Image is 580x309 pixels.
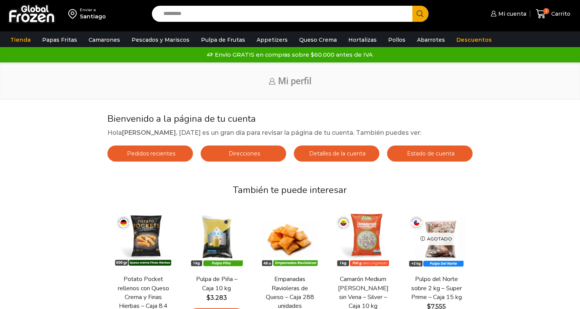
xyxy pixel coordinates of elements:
[412,6,428,22] button: Search button
[68,7,80,20] img: address-field-icon.svg
[125,150,175,157] span: Pedidos recientes
[107,128,472,138] p: Hola , [DATE] es un gran día para revisar la página de tu cuenta. También puedes ver:
[295,33,341,47] a: Queso Crema
[543,8,549,14] span: 2
[489,6,526,21] a: Mi cuenta
[233,184,347,196] span: También te puede interesar
[405,150,455,157] span: Estado de cuenta
[307,150,366,157] span: Detalles de la cuenta
[206,294,227,301] bdi: 3.283
[227,150,260,157] span: Direcciones
[387,146,473,162] a: Estado de cuenta
[278,76,311,87] span: Mi perfil
[80,13,106,20] div: Santiago
[85,33,124,47] a: Camarones
[409,275,463,302] a: Pulpo del Norte sobre 2 kg – Super Prime – Caja 15 kg
[7,33,35,47] a: Tienda
[453,33,496,47] a: Descuentos
[534,5,572,23] a: 2 Carrito
[38,33,81,47] a: Papas Fritas
[107,146,193,162] a: Pedidos recientes
[206,294,210,301] span: $
[549,10,570,18] span: Carrito
[128,33,193,47] a: Pescados y Mariscos
[253,33,292,47] a: Appetizers
[201,146,286,162] a: Direcciones
[189,275,244,293] a: Pulpa de Piña – Caja 10 kg
[415,233,458,245] p: Agotado
[107,113,256,125] span: Bienvenido a la página de tu cuenta
[294,146,379,162] a: Detalles de la cuenta
[413,33,449,47] a: Abarrotes
[197,33,249,47] a: Pulpa de Frutas
[122,129,176,136] strong: [PERSON_NAME]
[384,33,409,47] a: Pollos
[344,33,381,47] a: Hortalizas
[80,7,106,13] div: Enviar a
[496,10,526,18] span: Mi cuenta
